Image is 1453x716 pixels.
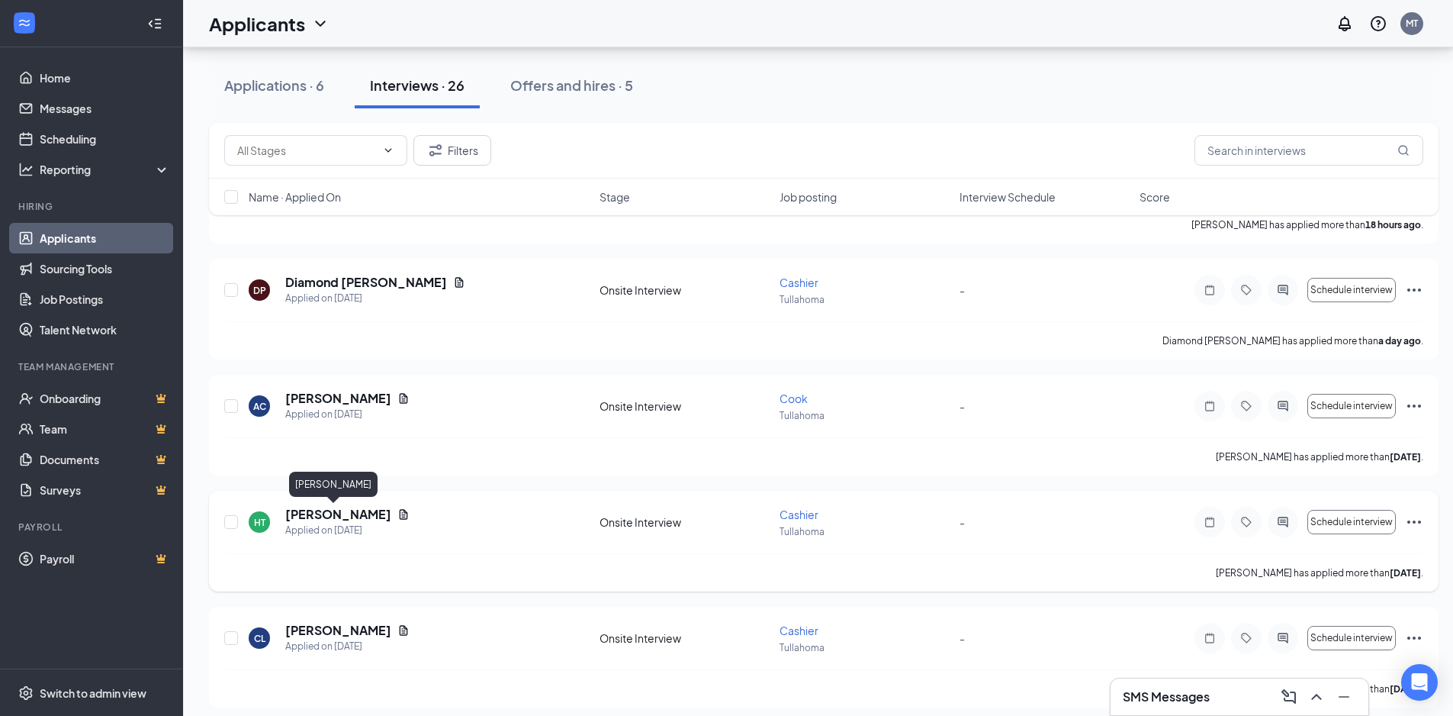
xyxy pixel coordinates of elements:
[780,508,818,521] span: Cashier
[510,76,633,95] div: Offers and hires · 5
[209,11,305,37] h1: Applicants
[311,15,329,33] svg: ChevronDown
[1405,397,1423,415] svg: Ellipses
[40,414,170,444] a: TeamCrown
[40,124,170,154] a: Scheduling
[40,444,170,475] a: DocumentsCrown
[1237,284,1255,296] svg: Tag
[1304,685,1329,709] button: ChevronUp
[1307,510,1396,534] button: Schedule interview
[40,543,170,574] a: PayrollCrown
[237,142,376,159] input: All Stages
[1307,688,1326,706] svg: ChevronUp
[1274,516,1292,528] svg: ActiveChat
[40,223,170,253] a: Applicants
[413,135,491,166] button: Filter Filters
[285,506,391,523] h5: [PERSON_NAME]
[285,523,410,538] div: Applied on [DATE]
[1405,281,1423,299] svg: Ellipses
[960,631,965,645] span: -
[40,685,146,701] div: Switch to admin view
[382,144,394,156] svg: ChevronDown
[1201,400,1219,412] svg: Note
[600,398,770,414] div: Onsite Interview
[960,283,965,297] span: -
[1390,683,1421,695] b: [DATE]
[780,189,837,205] span: Job posting
[1194,135,1423,166] input: Search in interviews
[1237,632,1255,644] svg: Tag
[1405,513,1423,531] svg: Ellipses
[289,472,378,497] div: [PERSON_NAME]
[780,641,950,654] p: Tullahoma
[40,253,170,284] a: Sourcing Tools
[600,189,630,205] span: Stage
[1310,401,1393,411] span: Schedule interview
[780,624,818,637] span: Cashier
[780,293,950,306] p: Tullahoma
[780,392,808,405] span: Cook
[1162,334,1423,347] p: Diamond [PERSON_NAME] has applied more than .
[1237,400,1255,412] svg: Tag
[1274,400,1292,412] svg: ActiveChat
[1332,685,1356,709] button: Minimize
[960,515,965,529] span: -
[370,76,465,95] div: Interviews · 26
[1307,626,1396,650] button: Schedule interview
[40,383,170,414] a: OnboardingCrown
[1277,685,1301,709] button: ComposeMessage
[780,276,818,289] span: Cashier
[1390,567,1421,579] b: [DATE]
[40,63,170,93] a: Home
[1280,688,1298,706] svg: ComposeMessage
[40,162,171,177] div: Reporting
[426,141,445,160] svg: Filter
[1307,394,1396,418] button: Schedule interview
[397,392,410,405] svg: Document
[397,508,410,521] svg: Document
[453,276,465,289] svg: Document
[397,624,410,637] svg: Document
[285,291,465,306] div: Applied on [DATE]
[1274,632,1292,644] svg: ActiveChat
[1274,284,1292,296] svg: ActiveChat
[780,525,950,538] p: Tullahoma
[1401,664,1438,701] div: Open Intercom Messenger
[40,284,170,314] a: Job Postings
[1369,15,1387,33] svg: QuestionInfo
[285,639,410,654] div: Applied on [DATE]
[285,390,391,407] h5: [PERSON_NAME]
[1307,278,1396,302] button: Schedule interview
[600,631,770,646] div: Onsite Interview
[1237,516,1255,528] svg: Tag
[285,622,391,639] h5: [PERSON_NAME]
[17,15,32,31] svg: WorkstreamLogo
[1123,689,1210,705] h3: SMS Messages
[1405,629,1423,647] svg: Ellipses
[1397,144,1410,156] svg: MagnifyingGlass
[1201,284,1219,296] svg: Note
[1310,633,1393,643] span: Schedule interview
[285,407,410,422] div: Applied on [DATE]
[18,162,34,177] svg: Analysis
[18,200,167,213] div: Hiring
[1310,517,1393,527] span: Schedule interview
[1216,566,1423,579] p: [PERSON_NAME] has applied more than .
[254,516,265,529] div: HT
[249,189,341,205] span: Name · Applied On
[224,76,324,95] div: Applications · 6
[18,521,167,534] div: Payroll
[254,632,265,645] div: CL
[1336,15,1354,33] svg: Notifications
[960,399,965,413] span: -
[600,282,770,298] div: Onsite Interview
[1335,688,1353,706] svg: Minimize
[1310,285,1393,295] span: Schedule interview
[147,16,162,31] svg: Collapse
[780,409,950,422] p: Tullahoma
[1406,17,1418,30] div: MT
[1378,335,1421,347] b: a day ago
[253,284,266,297] div: DP
[40,475,170,505] a: SurveysCrown
[253,400,266,413] div: AC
